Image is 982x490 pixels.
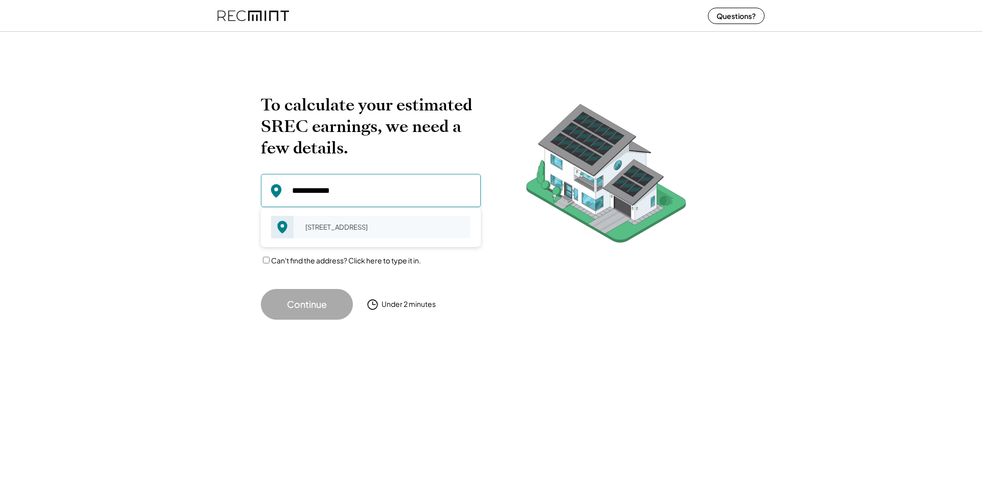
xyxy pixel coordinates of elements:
[261,289,353,320] button: Continue
[271,256,421,265] label: Can't find the address? Click here to type it in.
[708,8,765,24] button: Questions?
[299,220,471,234] div: [STREET_ADDRESS]
[506,94,706,258] img: RecMintArtboard%207.png
[261,94,481,159] h2: To calculate your estimated SREC earnings, we need a few details.
[382,299,436,309] div: Under 2 minutes
[217,2,289,29] img: recmint-logotype%403x%20%281%29.jpeg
